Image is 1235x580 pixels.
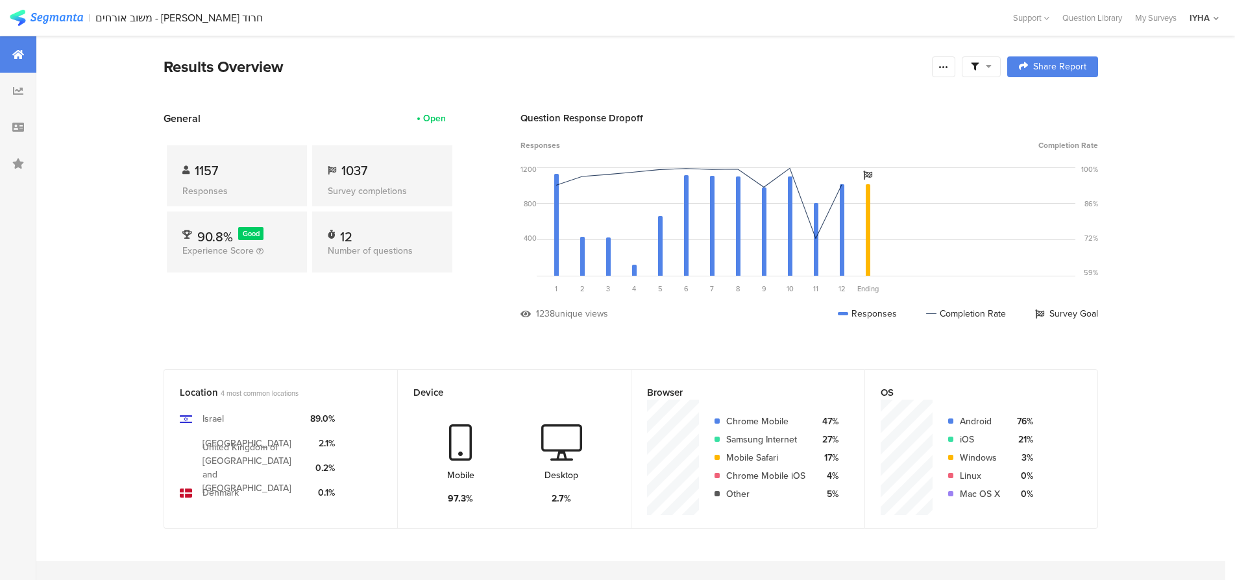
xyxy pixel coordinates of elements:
[221,388,299,398] span: 4 most common locations
[202,412,224,426] div: Israel
[555,284,557,294] span: 1
[447,468,474,482] div: Mobile
[520,139,560,151] span: Responses
[423,112,446,125] div: Open
[202,437,291,450] div: [GEOGRAPHIC_DATA]
[813,284,818,294] span: 11
[1010,487,1033,501] div: 0%
[164,55,925,79] div: Results Overview
[881,385,1060,400] div: OS
[816,487,838,501] div: 5%
[632,284,636,294] span: 4
[960,469,1000,483] div: Linux
[1010,433,1033,446] div: 21%
[838,307,897,320] div: Responses
[182,184,291,198] div: Responses
[310,412,335,426] div: 89.0%
[524,199,537,209] div: 800
[552,492,571,505] div: 2.7%
[243,228,260,239] span: Good
[536,307,555,320] div: 1238
[197,227,233,247] span: 90.8%
[816,451,838,465] div: 17%
[310,486,335,500] div: 0.1%
[180,385,360,400] div: Location
[1081,164,1098,175] div: 100%
[926,307,1006,320] div: Completion Rate
[816,433,838,446] div: 27%
[1035,307,1098,320] div: Survey Goal
[710,284,714,294] span: 7
[413,385,594,400] div: Device
[762,284,766,294] span: 9
[726,433,805,446] div: Samsung Internet
[10,10,83,26] img: segmanta logo
[726,487,805,501] div: Other
[448,492,473,505] div: 97.3%
[787,284,794,294] span: 10
[195,161,218,180] span: 1157
[1129,12,1183,24] a: My Surveys
[328,184,437,198] div: Survey completions
[816,415,838,428] div: 47%
[647,385,827,400] div: Browser
[726,451,805,465] div: Mobile Safari
[1084,199,1098,209] div: 86%
[202,441,300,495] div: United Kingdom of [GEOGRAPHIC_DATA] and [GEOGRAPHIC_DATA]
[580,284,585,294] span: 2
[182,244,254,258] span: Experience Score
[658,284,663,294] span: 5
[736,284,740,294] span: 8
[726,415,805,428] div: Chrome Mobile
[88,10,90,25] div: |
[1010,469,1033,483] div: 0%
[816,469,838,483] div: 4%
[1056,12,1129,24] a: Question Library
[202,486,239,500] div: Denmark
[1190,12,1210,24] div: IYHA
[1010,451,1033,465] div: 3%
[544,468,578,482] div: Desktop
[726,469,805,483] div: Chrome Mobile iOS
[960,415,1000,428] div: Android
[524,233,537,243] div: 400
[341,161,367,180] span: 1037
[606,284,610,294] span: 3
[1013,8,1049,28] div: Support
[310,437,335,450] div: 2.1%
[164,111,201,126] span: General
[1084,233,1098,243] div: 72%
[310,461,335,475] div: 0.2%
[1033,62,1086,71] span: Share Report
[520,164,537,175] div: 1200
[684,284,689,294] span: 6
[838,284,846,294] span: 12
[960,451,1000,465] div: Windows
[1084,267,1098,278] div: 59%
[863,171,872,180] i: Survey Goal
[340,227,352,240] div: 12
[520,111,1098,125] div: Question Response Dropoff
[95,12,263,24] div: משוב אורחים - [PERSON_NAME] חרוד
[1010,415,1033,428] div: 76%
[1038,139,1098,151] span: Completion Rate
[855,284,881,294] div: Ending
[960,433,1000,446] div: iOS
[328,244,413,258] span: Number of questions
[960,487,1000,501] div: Mac OS X
[555,307,608,320] div: unique views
